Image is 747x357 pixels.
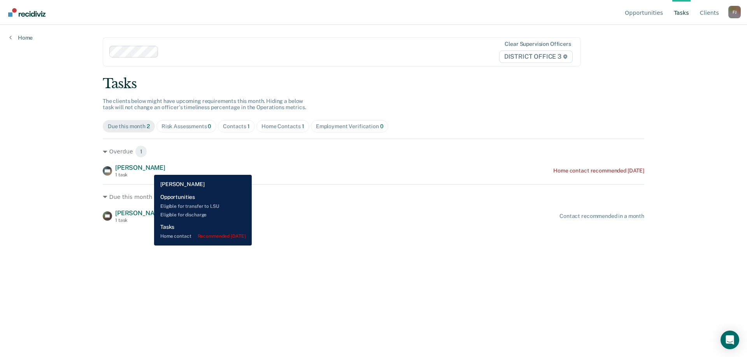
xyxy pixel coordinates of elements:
div: Overdue 1 [103,145,644,158]
span: 1 [302,123,304,129]
span: DISTRICT OFFICE 3 [499,51,573,63]
div: Contacts [223,123,250,130]
span: [PERSON_NAME] [115,209,165,217]
div: Home Contacts [261,123,304,130]
div: 1 task [115,172,165,178]
div: F J [728,6,741,18]
span: 1 [247,123,250,129]
div: Employment Verification [316,123,384,130]
div: Clear supervision officers [505,41,571,47]
div: Open Intercom Messenger [721,331,739,349]
span: 0 [208,123,211,129]
span: 1 [154,191,167,203]
span: [PERSON_NAME] [115,164,165,171]
div: Tasks [103,76,644,92]
img: Recidiviz [8,8,46,17]
a: Home [9,34,33,41]
span: 0 [380,123,384,129]
span: 1 [135,145,147,158]
div: 1 task [115,218,165,223]
div: Due this month 1 [103,191,644,203]
span: 2 [147,123,150,129]
div: Risk Assessments [161,123,212,130]
div: Home contact recommended [DATE] [553,167,644,174]
span: The clients below might have upcoming requirements this month. Hiding a below task will not chang... [103,98,306,111]
button: Profile dropdown button [728,6,741,18]
div: Contact recommended in a month [559,213,644,219]
div: Due this month [108,123,150,130]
